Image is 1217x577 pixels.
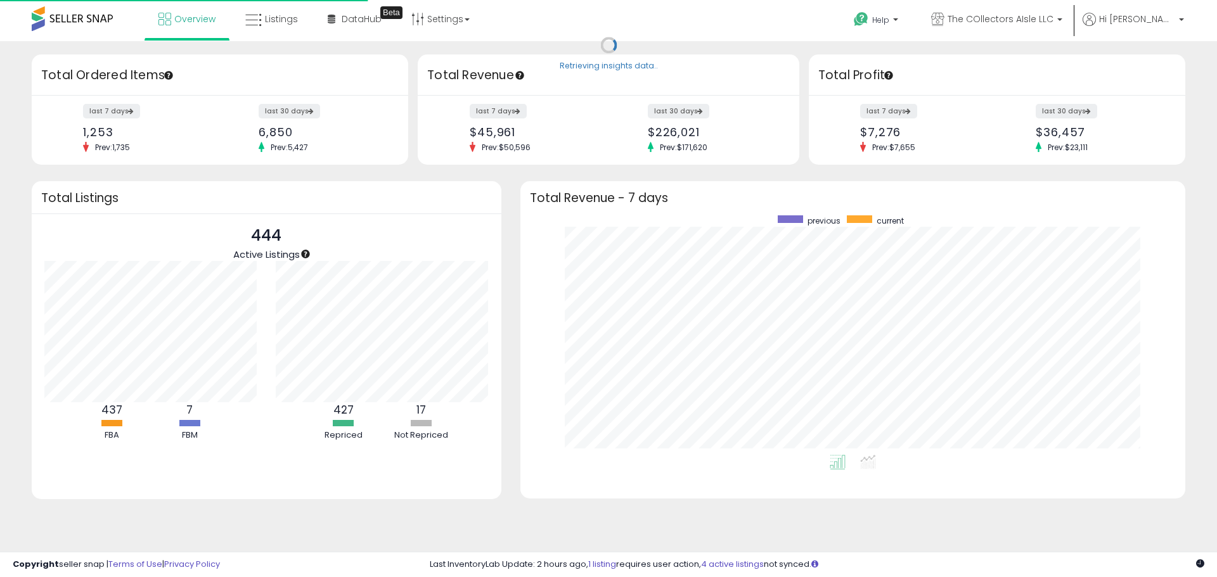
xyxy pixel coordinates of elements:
label: last 30 days [259,104,320,118]
div: Repriced [306,429,382,441]
span: Prev: $7,655 [866,142,922,153]
b: 427 [333,402,354,417]
div: $7,276 [860,125,988,139]
span: Active Listings [233,248,300,261]
label: last 7 days [860,104,917,118]
strong: Copyright [13,558,59,570]
span: Prev: $23,111 [1041,142,1094,153]
a: Terms of Use [108,558,162,570]
div: 1,253 [83,125,210,139]
label: last 30 days [1036,104,1097,118]
span: Hi [PERSON_NAME] [1099,13,1175,25]
span: Overview [174,13,216,25]
div: Retrieving insights data.. [560,61,658,72]
a: Hi [PERSON_NAME] [1083,13,1184,41]
div: seller snap | | [13,559,220,571]
span: current [877,215,904,226]
span: previous [808,215,840,226]
div: Tooltip anchor [163,70,174,81]
div: Tooltip anchor [380,6,402,19]
span: Prev: 5,427 [264,142,314,153]
div: $45,961 [470,125,599,139]
a: Help [844,2,911,41]
div: Tooltip anchor [300,248,311,260]
a: 1 listing [588,558,616,570]
div: Last InventoryLab Update: 2 hours ago, requires user action, not synced. [430,559,1204,571]
h3: Total Revenue [427,67,790,84]
span: Listings [265,13,298,25]
div: $226,021 [648,125,777,139]
span: The COllectors AIsle LLC [948,13,1053,25]
i: Get Help [853,11,869,27]
a: Privacy Policy [164,558,220,570]
h3: Total Ordered Items [41,67,399,84]
span: Prev: $171,620 [654,142,714,153]
span: Prev: $50,596 [475,142,537,153]
label: last 30 days [648,104,709,118]
div: $36,457 [1036,125,1163,139]
a: 4 active listings [701,558,764,570]
h3: Total Listings [41,193,492,203]
h3: Total Profit [818,67,1176,84]
h3: Total Revenue - 7 days [530,193,1176,203]
div: FBA [74,429,150,441]
span: Prev: 1,735 [89,142,136,153]
label: last 7 days [470,104,527,118]
span: DataHub [342,13,382,25]
b: 17 [416,402,426,417]
p: 444 [233,224,300,248]
div: Tooltip anchor [883,70,894,81]
div: FBM [151,429,228,441]
div: Not Repriced [383,429,460,441]
label: last 7 days [83,104,140,118]
div: Tooltip anchor [514,70,525,81]
span: Help [872,15,889,25]
b: 437 [101,402,122,417]
b: 7 [186,402,193,417]
div: 6,850 [259,125,386,139]
i: Click here to read more about un-synced listings. [811,560,818,568]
